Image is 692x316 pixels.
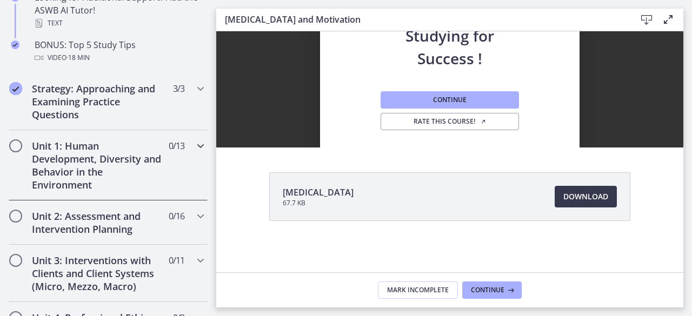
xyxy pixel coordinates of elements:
[11,41,19,49] i: Completed
[387,286,449,294] span: Mark Incomplete
[225,13,618,26] h3: [MEDICAL_DATA] and Motivation
[32,210,164,236] h2: Unit 2: Assessment and Intervention Planning
[414,117,487,126] span: Rate this course!
[169,210,184,223] span: 0 / 16
[433,96,467,104] span: Continue
[555,186,617,207] a: Download
[563,190,608,203] span: Download
[66,51,90,64] span: · 18 min
[32,254,164,293] h2: Unit 3: Interventions with Clients and Client Systems (Micro, Mezzo, Macro)
[283,186,354,199] span: [MEDICAL_DATA]
[381,113,519,130] a: Rate this course! Opens in a new window
[32,139,164,191] h2: Unit 1: Human Development, Diversity and Behavior in the Environment
[169,139,184,152] span: 0 / 13
[9,82,22,95] i: Completed
[169,254,184,267] span: 0 / 11
[381,91,519,109] button: Continue
[173,82,184,95] span: 3 / 3
[462,281,522,299] button: Continue
[35,38,203,64] div: BONUS: Top 5 Study Tips
[35,17,203,30] div: Text
[471,286,504,294] span: Continue
[35,51,203,64] div: Video
[32,82,164,121] h2: Strategy: Approaching and Examining Practice Questions
[480,118,487,125] i: Opens in a new window
[378,281,458,299] button: Mark Incomplete
[283,199,354,207] span: 67.7 KB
